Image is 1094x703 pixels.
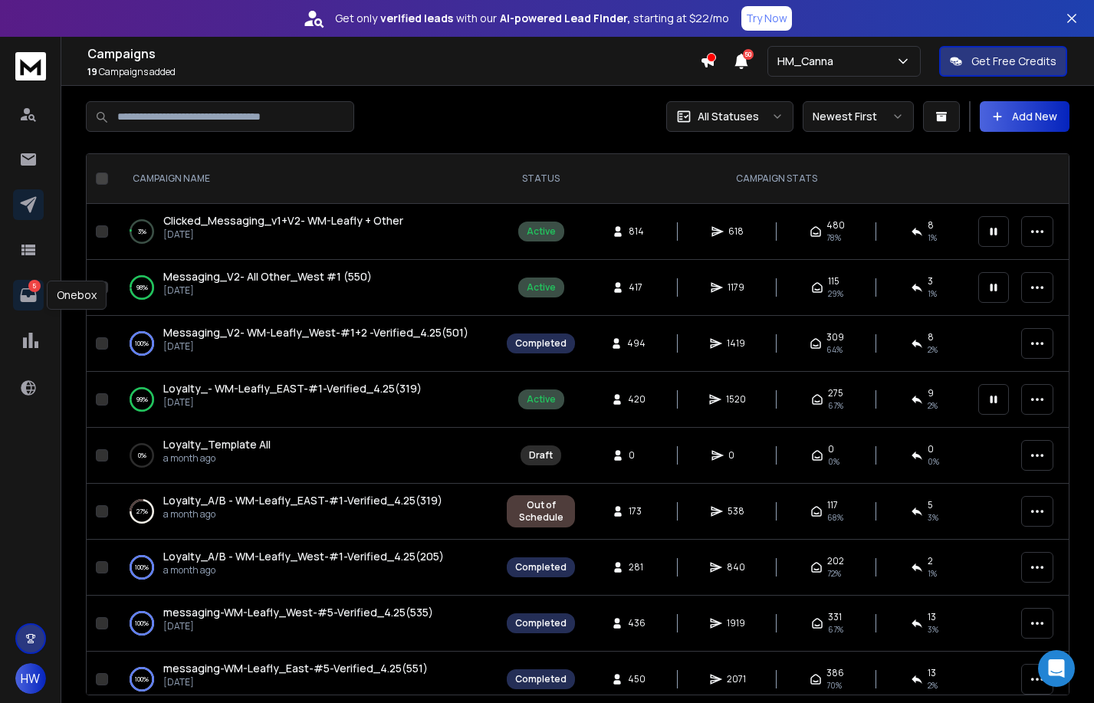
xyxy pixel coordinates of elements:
span: 1 % [928,287,937,300]
span: 29 % [828,287,843,300]
span: 3 % [928,623,938,636]
span: 19 [87,65,97,78]
a: Loyalty_A/B - WM-Leafly_West-#1-Verified_4.25(205) [163,549,444,564]
div: Active [527,225,556,238]
td: 100%Loyalty_A/B - WM-Leafly_West-#1-Verified_4.25(205)a month ago [114,540,498,596]
span: 13 [928,667,936,679]
span: messaging-WM-Leafly_West-#5-Verified_4.25(535) [163,605,433,619]
span: 5 [928,499,933,511]
h1: Campaigns [87,44,700,63]
span: 173 [629,505,644,517]
span: 64 % [826,343,843,356]
a: messaging-WM-Leafly_East-#5-Verified_4.25(551) [163,661,428,676]
img: logo [15,52,46,80]
span: 840 [727,561,745,573]
span: 2 % [928,343,938,356]
span: 67 % [828,399,843,412]
span: 13 [928,611,936,623]
span: 68 % [827,511,843,524]
div: Completed [515,617,567,629]
p: All Statuses [698,109,759,124]
p: a month ago [163,508,442,521]
div: Active [527,281,556,294]
th: CAMPAIGN STATS [584,154,969,204]
td: 100%Messaging_V2- WM-Leafly_West-#1+2 -Verified_4.25(501)[DATE] [114,316,498,372]
button: HW [15,663,46,694]
span: messaging-WM-Leafly_East-#5-Verified_4.25(551) [163,661,428,675]
span: Loyalty_A/B - WM-Leafly_West-#1-Verified_4.25(205) [163,549,444,563]
td: 98%Messaging_V2- All Other_West #1 (550)[DATE] [114,260,498,316]
p: Try Now [746,11,787,26]
span: 1419 [727,337,745,350]
span: 1179 [728,281,744,294]
div: Onebox [47,281,107,310]
span: 67 % [828,623,843,636]
p: [DATE] [163,340,468,353]
p: 100 % [135,336,149,351]
span: 50 [743,49,754,60]
span: 0 [728,449,744,462]
p: 27 % [136,504,148,519]
button: Add New [980,101,1069,132]
div: Draft [529,449,553,462]
span: 9 [928,387,934,399]
p: a month ago [163,452,271,465]
span: 281 [629,561,644,573]
p: [DATE] [163,228,403,241]
span: 115 [828,275,839,287]
span: 450 [628,673,646,685]
p: Get Free Credits [971,54,1056,69]
span: 420 [628,393,646,406]
span: 494 [627,337,646,350]
span: Clicked_Messaging_v1+V2- WM-Leafly + Other [163,213,403,228]
span: 8 [928,219,934,232]
th: CAMPAIGN NAME [114,154,498,204]
td: 0%Loyalty_Template Alla month ago [114,428,498,484]
span: 2 % [928,399,938,412]
span: 3 % [928,511,938,524]
div: Out of Schedule [515,499,567,524]
td: 27%Loyalty_A/B - WM-Leafly_EAST-#1-Verified_4.25(319)a month ago [114,484,498,540]
span: 417 [629,281,644,294]
p: Campaigns added [87,66,700,78]
a: Messaging_V2- All Other_West #1 (550) [163,269,372,284]
span: 3 [928,275,933,287]
p: [DATE] [163,284,372,297]
span: 1 % [928,567,937,580]
span: 1 % [928,232,937,244]
a: 5 [13,280,44,310]
button: Try Now [741,6,792,31]
span: 70 % [826,679,842,692]
p: 0 % [138,448,146,463]
span: 78 % [826,232,841,244]
span: 2071 [727,673,746,685]
a: Loyalty_- WM-Leafly_EAST-#1-Verified_4.25(319) [163,381,422,396]
a: messaging-WM-Leafly_West-#5-Verified_4.25(535) [163,605,433,620]
p: HM_Canna [777,54,839,69]
div: Completed [515,337,567,350]
div: Open Intercom Messenger [1038,650,1075,687]
a: Messaging_V2- WM-Leafly_West-#1+2 -Verified_4.25(501) [163,325,468,340]
td: 99%Loyalty_- WM-Leafly_EAST-#1-Verified_4.25(319)[DATE] [114,372,498,428]
button: Get Free Credits [939,46,1067,77]
p: 100 % [135,672,149,687]
td: 100%messaging-WM-Leafly_West-#5-Verified_4.25(535)[DATE] [114,596,498,652]
p: [DATE] [163,676,428,688]
div: Completed [515,561,567,573]
span: 0 [629,449,644,462]
span: 386 [826,667,844,679]
a: Loyalty_A/B - WM-Leafly_EAST-#1-Verified_4.25(319) [163,493,442,508]
strong: verified leads [380,11,453,26]
p: Get only with our starting at $22/mo [335,11,729,26]
p: [DATE] [163,620,433,632]
strong: AI-powered Lead Finder, [500,11,630,26]
button: Newest First [803,101,914,132]
span: 1919 [727,617,745,629]
a: Loyalty_Template All [163,437,271,452]
p: 100 % [135,560,149,575]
